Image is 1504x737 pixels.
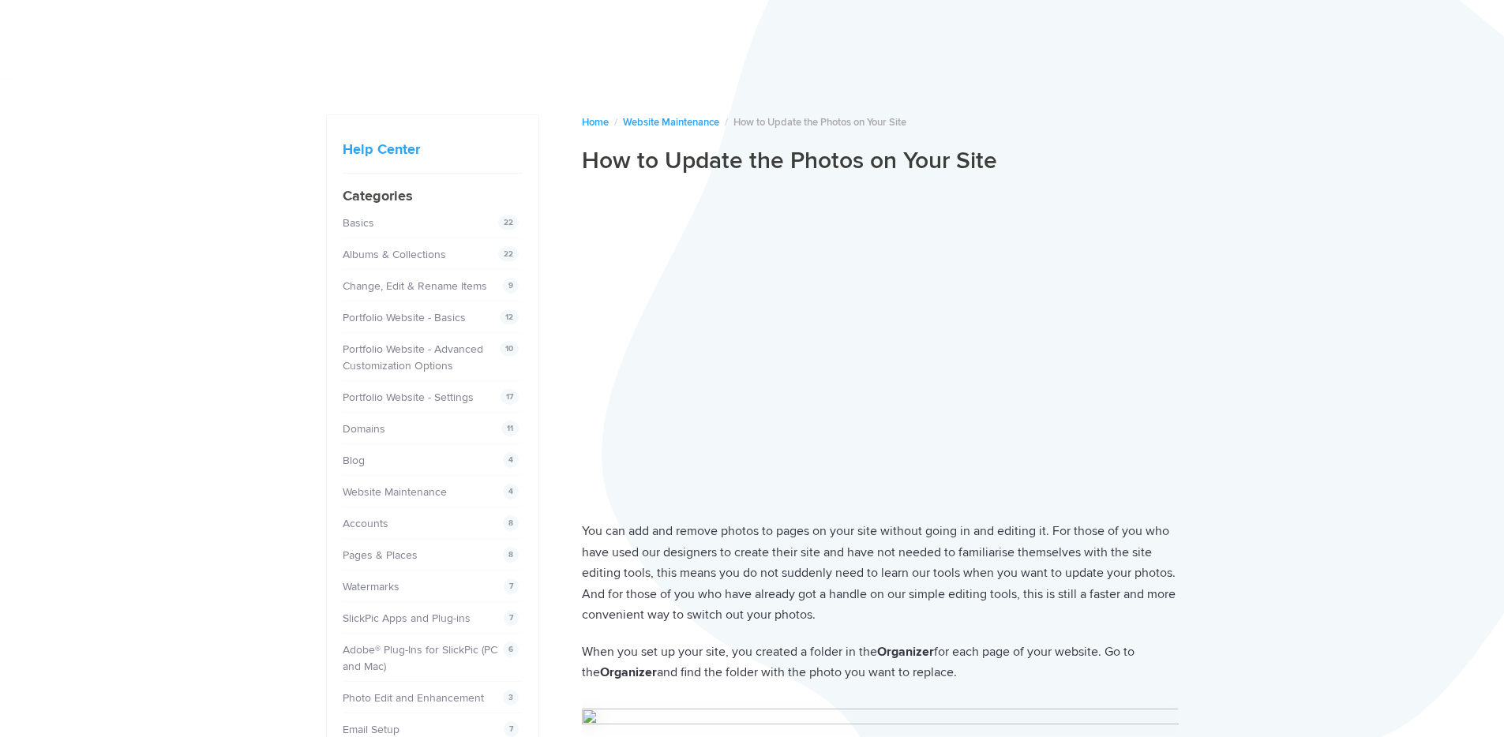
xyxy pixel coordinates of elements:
strong: Organizer [877,644,934,660]
span: 6 [503,642,519,657]
a: Photo Edit and Enhancement [343,691,484,705]
a: Portfolio Website - Basics [343,311,466,324]
p: You can add and remove photos to pages on your site without going in and editing it. For those of... [582,521,1179,626]
h1: How to Update the Photos on Your Site [582,146,1179,176]
a: Home [582,116,609,129]
a: Blog [343,454,365,467]
span: 9 [503,278,519,294]
span: 12 [500,309,519,325]
span: / [614,116,617,129]
a: Portfolio Website - Settings [343,391,474,404]
a: Email Setup [343,723,399,736]
span: How to Update the Photos on Your Site [733,116,906,129]
span: / [725,116,728,129]
a: Accounts [343,517,388,530]
span: 11 [501,421,519,436]
span: 4 [503,484,519,499]
a: Website Maintenance [343,485,447,499]
span: 7 [504,610,519,626]
span: 8 [503,515,519,531]
span: 22 [498,215,519,230]
span: 8 [503,547,519,563]
p: When you set up your site, you created a folder in the for each page of your website. Go to the a... [582,642,1179,683]
a: Albums & Collections [343,248,446,261]
h4: Categories [343,185,523,207]
strong: Organizer [600,664,657,680]
span: 7 [504,578,519,594]
a: Change, Edit & Rename Items [343,279,487,293]
span: 17 [501,389,519,405]
iframe: 61 How to Update the Photos on Your Site [582,189,1179,499]
a: Watermarks [343,580,399,593]
a: Basics [343,216,374,230]
a: Adobe® Plug-Ins for SlickPic (PC and Mac) [343,643,497,673]
a: Domains [343,422,385,436]
a: SlickPic Apps and Plug-ins [343,612,471,625]
a: Help Center [343,140,420,158]
span: 7 [504,721,519,737]
span: 4 [503,452,519,468]
a: Portfolio Website - Advanced Customization Options [343,342,483,372]
a: Pages & Places [343,548,418,562]
span: 22 [498,246,519,262]
span: 10 [500,341,519,357]
span: 3 [503,690,519,705]
a: Website Maintenance [623,116,719,129]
